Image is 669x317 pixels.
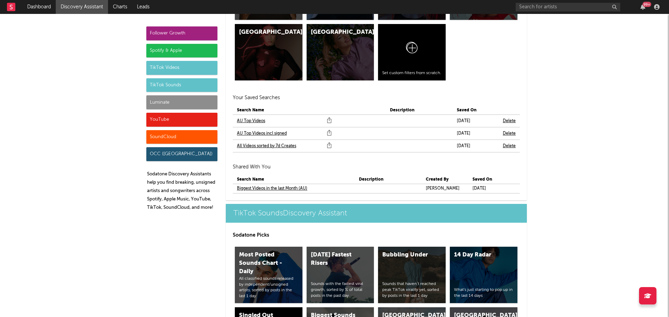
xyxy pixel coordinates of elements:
a: AU Top Videos [237,117,265,125]
button: 99+ [640,4,645,10]
th: Created By [422,175,468,184]
td: Delete [499,115,520,127]
div: [GEOGRAPHIC_DATA] [239,28,286,37]
a: AU Top Videos incl signed [237,129,287,138]
a: 14 Day RadarWhat's just starting to pop up in the last 14 days [450,247,517,303]
div: Bubbling Under [382,251,430,259]
div: YouTube [146,113,217,127]
td: Delete [499,127,520,140]
th: Saved On [468,175,514,184]
div: All classified sounds released by independent/unsigned artists, sorted by posts in the last 1 day [239,276,298,299]
a: Set custom filters from scratch. [378,24,446,80]
td: [DATE] [453,140,499,152]
a: [GEOGRAPHIC_DATA] [235,24,302,80]
th: Description [386,106,453,115]
th: Description [355,175,422,184]
div: Spotify & Apple [146,44,217,58]
div: Luminate [146,95,217,109]
div: SoundCloud [146,130,217,144]
input: Search for artists [516,3,620,11]
td: [DATE] [453,127,499,140]
div: Set custom filters from scratch. [382,70,441,76]
a: Biggest Videos in the last Month (AU) [237,184,307,193]
p: Sodatone Picks [233,231,520,239]
a: [GEOGRAPHIC_DATA] [307,24,374,80]
div: [DATE] Fastest Risers [311,251,358,268]
div: 99 + [643,2,651,7]
td: Delete [499,140,520,152]
h2: Your Saved Searches [233,94,520,102]
div: [GEOGRAPHIC_DATA] [311,28,358,37]
div: OCC ([GEOGRAPHIC_DATA]) [146,147,217,161]
div: Sounds that haven’t reached peak TikTok virality yet, sorted by posts in the last 1 day [382,281,441,299]
div: What's just starting to pop up in the last 14 days [454,287,513,299]
th: Saved On [453,106,499,115]
p: Sodatone Discovery Assistants help you find breaking, unsigned artists and songwriters across Spo... [147,170,217,212]
td: [PERSON_NAME] [422,184,468,193]
div: Most Posted Sounds Chart - Daily [239,251,286,276]
td: [DATE] [453,115,499,127]
div: Sounds with the fastest viral growth, sorted by % of total posts in the past day [311,281,370,299]
th: Search Name [233,106,386,115]
td: [DATE] [468,184,514,193]
div: TikTok Sounds [146,78,217,92]
a: TikTok SoundsDiscovery Assistant [226,204,527,223]
h2: Shared With You [233,163,520,171]
a: [DATE] Fastest RisersSounds with the fastest viral growth, sorted by % of total posts in the past... [307,247,374,303]
a: Bubbling UnderSounds that haven’t reached peak TikTok virality yet, sorted by posts in the last 1... [378,247,446,303]
div: 14 Day Radar [454,251,501,259]
div: Follower Growth [146,26,217,40]
div: TikTok Videos [146,61,217,75]
th: Search Name [233,175,355,184]
a: All Videos sorted by 7d Creates [237,142,296,150]
a: Most Posted Sounds Chart - DailyAll classified sounds released by independent/unsigned artists, s... [235,247,302,303]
